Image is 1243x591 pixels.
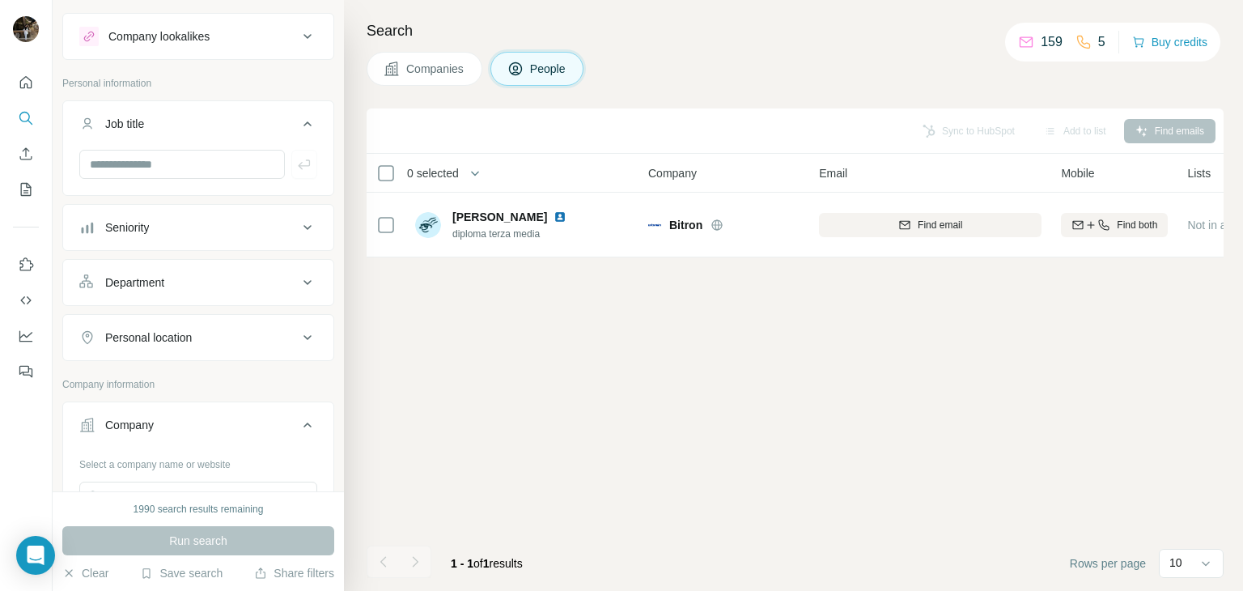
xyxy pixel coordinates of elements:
[79,451,317,472] div: Select a company name or website
[554,210,566,223] img: LinkedIn logo
[63,263,333,302] button: Department
[1169,555,1182,571] p: 10
[1098,32,1105,52] p: 5
[62,76,334,91] p: Personal information
[451,557,523,570] span: results
[63,17,333,56] button: Company lookalikes
[1132,31,1207,53] button: Buy credits
[63,208,333,247] button: Seniority
[254,565,334,581] button: Share filters
[483,557,490,570] span: 1
[407,165,459,181] span: 0 selected
[648,165,697,181] span: Company
[367,19,1224,42] h4: Search
[63,318,333,357] button: Personal location
[819,213,1041,237] button: Find email
[648,219,661,232] img: Logo of Bitron
[62,377,334,392] p: Company information
[16,536,55,575] div: Open Intercom Messenger
[13,175,39,204] button: My lists
[1187,219,1243,232] span: Not in a list
[13,68,39,97] button: Quick start
[63,406,333,451] button: Company
[1061,165,1094,181] span: Mobile
[105,219,149,236] div: Seniority
[105,330,192,346] div: Personal location
[1041,32,1063,52] p: 159
[451,557,473,570] span: 1 - 1
[452,227,586,241] span: diploma terza media
[105,417,154,433] div: Company
[530,61,567,77] span: People
[452,209,547,225] span: [PERSON_NAME]
[13,357,39,386] button: Feedback
[1061,213,1168,237] button: Find both
[473,557,483,570] span: of
[819,165,847,181] span: Email
[918,218,962,232] span: Find email
[13,286,39,315] button: Use Surfe API
[13,321,39,351] button: Dashboard
[13,139,39,168] button: Enrich CSV
[140,565,223,581] button: Save search
[669,217,702,233] span: Bitron
[1187,165,1211,181] span: Lists
[406,61,465,77] span: Companies
[105,274,164,291] div: Department
[134,502,264,517] div: 1990 search results remaining
[13,104,39,133] button: Search
[1070,555,1146,572] span: Rows per page
[63,104,333,150] button: Job title
[13,16,39,42] img: Avatar
[13,250,39,279] button: Use Surfe on LinkedIn
[1117,218,1157,232] span: Find both
[415,212,441,238] img: Avatar
[62,565,108,581] button: Clear
[105,116,144,132] div: Job title
[108,28,210,45] div: Company lookalikes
